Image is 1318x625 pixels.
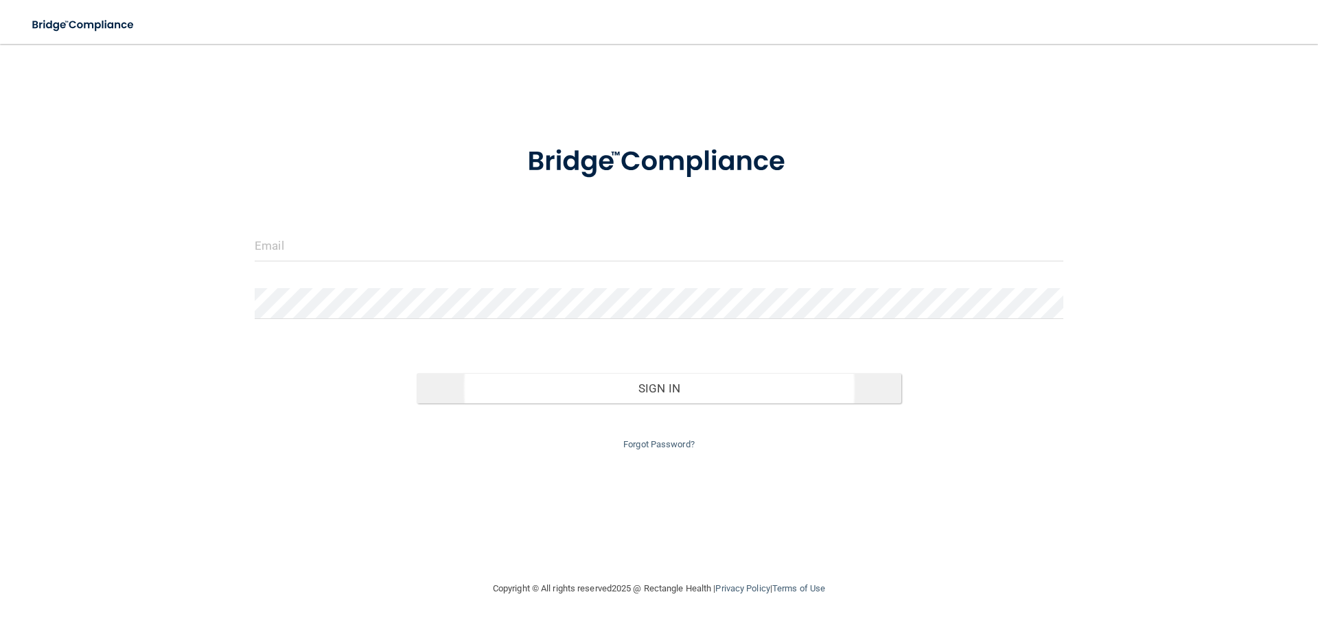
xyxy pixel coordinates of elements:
[715,583,770,593] a: Privacy Policy
[1080,528,1302,582] iframe: Drift Widget Chat Controller
[772,583,825,593] a: Terms of Use
[417,373,902,403] button: Sign In
[408,567,910,611] div: Copyright © All rights reserved 2025 @ Rectangle Health | |
[623,439,695,449] a: Forgot Password?
[255,231,1063,261] input: Email
[21,11,147,39] img: bridge_compliance_login_screen.278c3ca4.svg
[499,126,819,198] img: bridge_compliance_login_screen.278c3ca4.svg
